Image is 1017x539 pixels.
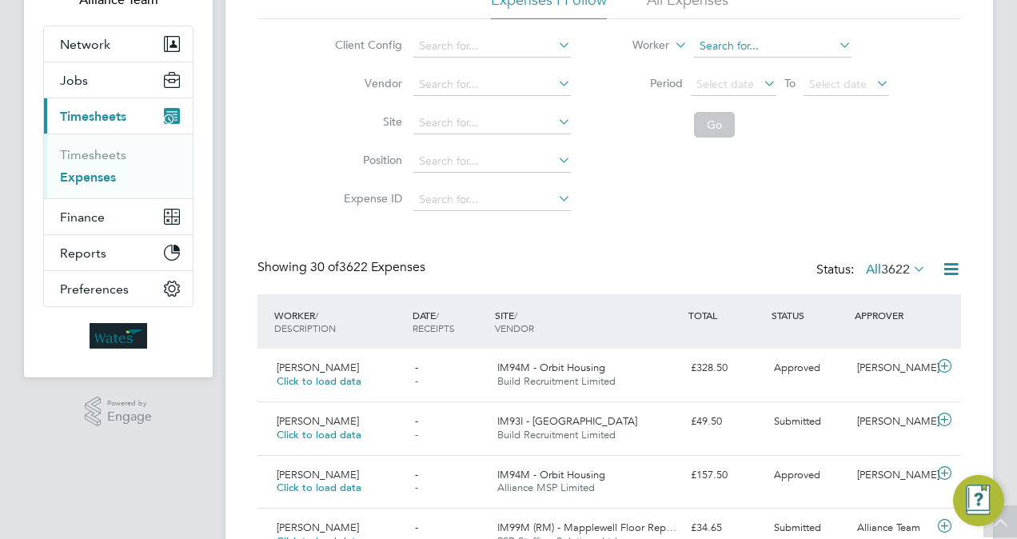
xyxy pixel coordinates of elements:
span: 3622 [881,262,910,277]
span: - [415,428,418,441]
button: Reports [44,235,193,270]
img: wates-logo-retina.png [90,323,147,349]
span: - [415,481,418,494]
span: - [415,374,418,388]
span: RECEIPTS [413,321,455,334]
input: Search for... [413,189,571,211]
span: Approved [774,361,820,374]
div: DATE [409,301,492,342]
a: Go to home page [43,323,193,349]
span: Preferences [60,281,129,297]
label: Worker [597,38,669,54]
span: [PERSON_NAME] [277,521,359,534]
label: Vendor [330,76,402,90]
span: Select date [696,77,754,91]
a: Powered byEngage [85,397,153,427]
input: Search for... [413,112,571,134]
button: Finance [44,199,193,234]
span: Alliance MSP Limited [497,481,595,494]
span: Approved [774,468,820,481]
span: IM93I - [GEOGRAPHIC_DATA] [497,414,637,428]
span: Submitted [774,414,821,428]
span: Select date [809,77,867,91]
span: [PERSON_NAME] [277,361,359,374]
div: APPROVER [851,301,934,329]
span: DESCRIPTION [274,321,336,334]
button: Go [694,112,735,138]
div: [PERSON_NAME] [851,462,934,489]
span: / [315,309,318,321]
div: STATUS [768,301,851,329]
span: Jobs [60,73,88,88]
span: - [415,414,418,428]
div: SITE [491,301,684,342]
span: [PERSON_NAME] [277,414,359,428]
span: Reports [60,246,106,261]
label: Expense ID [330,191,402,206]
div: Status: [816,259,929,281]
div: TOTAL [684,301,768,329]
span: Click to load data [277,428,361,441]
span: Build Recruitment Limited [497,374,616,388]
div: WORKER [270,301,409,342]
span: - [415,361,418,374]
span: IM94M - Orbit Housing [497,468,605,481]
span: [PERSON_NAME] [277,468,359,481]
a: Timesheets [60,147,126,162]
label: Site [330,114,402,129]
span: Click to load data [277,481,361,494]
div: £157.50 [684,462,768,489]
input: Search for... [413,150,571,173]
button: Jobs [44,62,193,98]
label: Period [611,76,683,90]
div: £49.50 [684,409,768,435]
div: [PERSON_NAME] [851,355,934,381]
span: / [514,309,517,321]
span: Click to load data [277,374,361,388]
span: / [436,309,439,321]
span: Build Recruitment Limited [497,428,616,441]
button: Engage Resource Center [953,475,1004,526]
button: Preferences [44,271,193,306]
input: Search for... [413,35,571,58]
a: Expenses [60,170,116,185]
span: Timesheets [60,109,126,124]
div: £328.50 [684,355,768,381]
span: - [415,521,418,534]
div: Showing [257,259,429,276]
span: Network [60,37,110,52]
input: Search for... [694,35,851,58]
div: Timesheets [44,134,193,198]
button: Timesheets [44,98,193,134]
span: 3622 Expenses [310,259,425,275]
span: Finance [60,210,105,225]
label: All [866,262,926,277]
span: Submitted [774,521,821,534]
span: Powered by [107,397,152,410]
input: Search for... [413,74,571,96]
label: Position [330,153,402,167]
span: To [780,73,800,94]
label: Client Config [330,38,402,52]
span: - [415,468,418,481]
span: VENDOR [495,321,534,334]
button: Network [44,26,193,62]
div: [PERSON_NAME] [851,409,934,435]
span: Engage [107,410,152,424]
span: IM94M - Orbit Housing [497,361,605,374]
span: IM99M (RM) - Mapplewell Floor Rep… [497,521,676,534]
span: 30 of [310,259,339,275]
